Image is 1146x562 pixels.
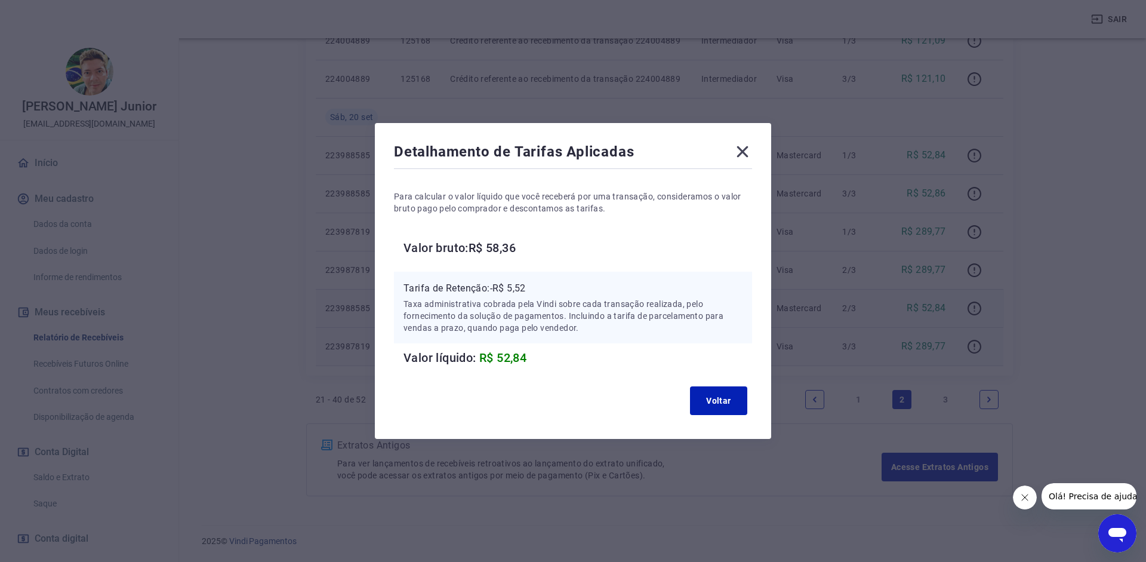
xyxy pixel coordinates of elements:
[394,142,752,166] div: Detalhamento de Tarifas Aplicadas
[690,386,747,415] button: Voltar
[403,238,752,257] h6: Valor bruto: R$ 58,36
[403,348,752,367] h6: Valor líquido:
[1042,483,1136,509] iframe: Mensagem da empresa
[394,191,752,214] p: Para calcular o valor líquido que você receberá por uma transação, consideramos o valor bruto pag...
[1098,514,1136,552] iframe: Botão para abrir a janela de mensagens
[403,281,743,296] p: Tarifa de Retenção: -R$ 5,52
[7,8,100,18] span: Olá! Precisa de ajuda?
[1013,486,1037,509] iframe: Fechar mensagem
[403,298,743,334] p: Taxa administrativa cobrada pela Vindi sobre cada transação realizada, pelo fornecimento da soluç...
[479,351,526,365] span: R$ 52,84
